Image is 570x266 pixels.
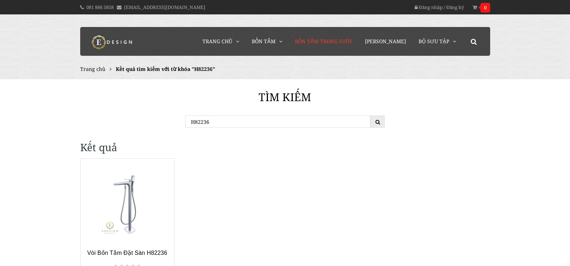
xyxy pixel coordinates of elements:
[360,27,411,56] a: [PERSON_NAME]
[444,4,445,10] span: /
[202,38,232,45] span: Trang chủ
[252,38,275,45] span: Bồn Tắm
[197,27,245,56] a: Trang chủ
[124,4,205,10] a: [EMAIL_ADDRESS][DOMAIN_NAME]
[185,116,370,128] input: Tìm kiếm ...
[295,38,352,45] span: Bồn Tắm Trong Suốt
[80,82,490,112] h1: Tìm kiếm
[480,3,490,13] span: 0
[289,27,358,56] a: Bồn Tắm Trong Suốt
[116,66,215,72] strong: Kết quả tìm kiếm với từ khóa "H82236"
[80,140,490,155] h1: Kết quả
[80,66,105,72] a: Trang chủ
[365,38,406,45] span: [PERSON_NAME]
[86,35,140,49] img: logo Kreiner Germany - Edesign Interior
[86,4,114,10] a: 081 886 5858
[87,250,167,256] a: Vòi Bồn Tắm Đặt Sàn H82236
[246,27,288,56] a: Bồn Tắm
[413,27,461,56] a: Bộ Sưu Tập
[419,38,449,45] span: Bộ Sưu Tập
